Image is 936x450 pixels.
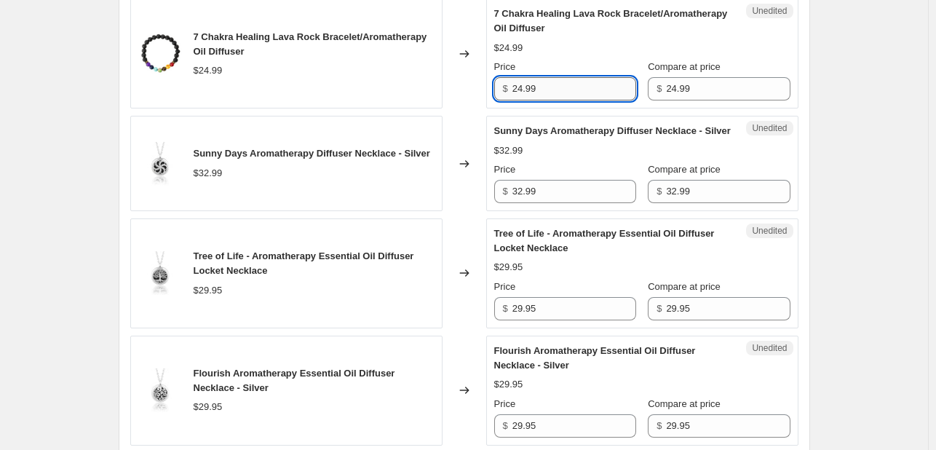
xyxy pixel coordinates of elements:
span: Price [494,281,516,292]
span: Tree of Life - Aromatherapy Essential Oil Diffuser Locket Necklace [194,250,414,276]
span: $ [503,83,508,94]
span: 7 Chakra Healing Lava Rock Bracelet/Aromatherapy Oil Diffuser [494,8,728,33]
img: flourish_comp_80x.jpg [138,368,182,412]
span: Price [494,398,516,409]
span: $ [657,83,662,94]
span: $24.99 [194,65,223,76]
span: Compare at price [648,281,721,292]
span: Flourish Aromatherapy Essential Oil Diffuser Necklace - Silver [194,368,395,393]
span: $29.95 [494,261,523,272]
span: Sunny Days Aromatherapy Diffuser Necklace - Silver [494,125,731,136]
span: $29.95 [194,401,223,412]
img: tree_of_life_compressed_6ab9a33b-fccb-4756-b3de-82117c6afbe6_80x.jpg [138,251,182,295]
span: Flourish Aromatherapy Essential Oil Diffuser Necklace - Silver [494,345,696,371]
span: Compare at price [648,164,721,175]
span: $29.95 [494,379,523,390]
span: Unedited [752,5,787,17]
span: Compare at price [648,398,721,409]
span: $ [657,186,662,197]
span: Price [494,61,516,72]
span: Unedited [752,122,787,134]
span: Compare at price [648,61,721,72]
span: Unedited [752,225,787,237]
span: $32.99 [494,145,523,156]
span: $ [657,303,662,314]
span: $29.95 [194,285,223,296]
span: Tree of Life - Aromatherapy Essential Oil Diffuser Locket Necklace [494,228,715,253]
span: $32.99 [194,167,223,178]
span: $ [503,303,508,314]
span: 7 Chakra Healing Lava Rock Bracelet/Aromatherapy Oil Diffuser [194,31,427,57]
img: 7_chakra_80x.png [138,32,182,76]
span: $24.99 [494,42,523,53]
img: Aroma-Jewels-17-Aug-2018_0002_80x.jpg [138,142,182,186]
span: $ [503,186,508,197]
span: Price [494,164,516,175]
span: Sunny Days Aromatherapy Diffuser Necklace - Silver [194,148,430,159]
span: $ [503,420,508,431]
span: $ [657,420,662,431]
span: Unedited [752,342,787,354]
